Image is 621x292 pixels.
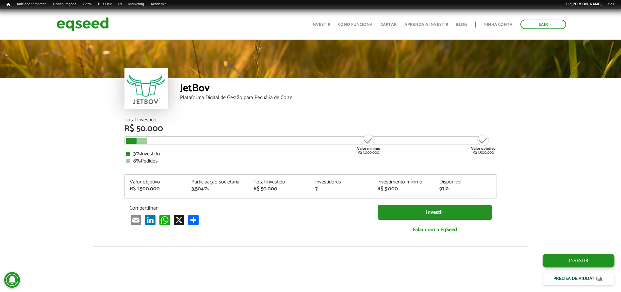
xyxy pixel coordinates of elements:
div: 3,504% [191,186,244,192]
div: R$ 5.000 [377,186,430,192]
div: Total Investido [124,117,497,123]
div: R$ 50.000 [253,186,306,192]
a: Captar [381,23,397,27]
strong: Valor mínimo [357,146,380,152]
a: Aprenda a investir [404,23,448,27]
div: R$ 50.000 [124,125,497,133]
a: LinkedIn [144,215,157,225]
a: Como funciona [338,23,373,27]
a: Olá[PERSON_NAME] [563,2,605,7]
p: Compartilhar: [129,205,368,211]
div: JetBov [180,83,497,95]
div: Total investido [253,180,306,185]
span: Início [7,2,10,7]
div: 97% [439,186,492,192]
div: R$ 1.500.000 [471,134,496,155]
a: Adicionar empresa [13,2,50,7]
strong: [PERSON_NAME] [571,2,601,6]
div: Investidores [315,180,368,185]
div: Participação societária [191,180,244,185]
a: Bus Dev [95,2,115,7]
div: Disponível [439,180,492,185]
a: Investir [378,205,492,220]
div: Valor objetivo [130,180,182,185]
a: WhatsApp [158,215,171,225]
strong: 3% [133,149,141,158]
img: EqSeed [57,16,109,33]
a: Marketing [125,2,147,7]
a: Investir [543,254,614,267]
a: Sair [605,2,618,7]
div: R$ 1.000.000 [356,134,381,155]
a: Blog [456,23,467,27]
a: Compartilhar [187,215,200,225]
a: Minha conta [483,23,513,27]
a: Geral [79,2,95,7]
a: Email [129,215,142,225]
div: Investido [126,151,495,157]
a: RI [115,2,125,7]
div: Investimento mínimo [377,180,430,185]
a: Falar com a EqSeed [378,223,492,236]
strong: 6% [133,157,141,165]
a: Configurações [50,2,80,7]
a: Investir [311,23,330,27]
div: Pedidos [126,159,495,164]
a: Sair [520,20,566,29]
div: R$ 1.500.000 [130,186,182,192]
div: 7 [315,186,368,192]
a: Início [3,2,13,8]
a: X [172,215,186,225]
div: Plataforma Digital de Gestão para Pecuária de Corte [180,95,497,100]
strong: Valor objetivo [471,146,496,152]
a: Academia [147,2,170,7]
